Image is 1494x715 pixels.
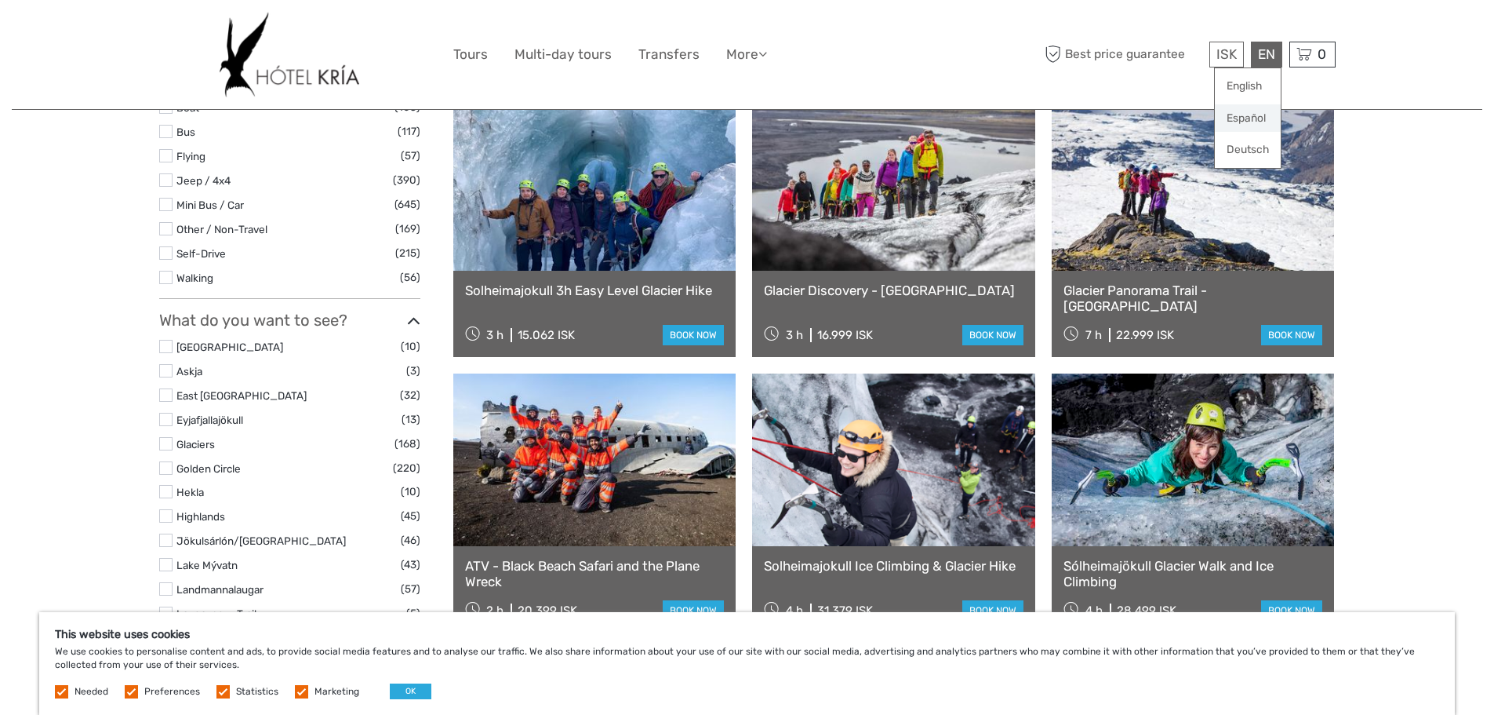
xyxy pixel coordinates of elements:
[962,325,1023,345] a: book now
[663,325,724,345] a: book now
[176,559,238,571] a: Lake Mývatn
[236,685,278,699] label: Statistics
[1215,72,1281,100] a: English
[176,389,307,402] a: East [GEOGRAPHIC_DATA]
[663,600,724,621] a: book now
[1215,136,1281,164] a: Deutsch
[176,607,256,620] a: Laugavegur Trail
[180,24,199,43] button: Open LiveChat chat widget
[176,272,213,284] a: Walking
[144,685,200,699] label: Preferences
[514,43,612,66] a: Multi-day tours
[314,685,359,699] label: Marketing
[400,268,420,286] span: (56)
[465,558,725,590] a: ATV - Black Beach Safari and the Plane Wreck
[176,199,244,211] a: Mini Bus / Car
[176,341,283,353] a: [GEOGRAPHIC_DATA]
[401,531,420,549] span: (46)
[176,510,225,523] a: Highlands
[465,283,725,298] a: Solheimajokull 3h Easy Level Glacier Hike
[55,628,1439,641] h5: This website uses cookies
[401,147,420,165] span: (57)
[394,435,420,453] span: (168)
[176,365,202,378] a: Askja
[400,386,420,404] span: (32)
[394,195,420,213] span: (645)
[39,612,1455,715] div: We use cookies to personalise content and ads, to provide social media features and to analyse ou...
[1215,104,1281,133] a: Español
[1261,600,1322,621] a: book now
[486,328,503,342] span: 3 h
[786,328,803,342] span: 3 h
[1261,325,1322,345] a: book now
[401,580,420,598] span: (57)
[176,247,226,260] a: Self-Drive
[1063,558,1323,590] a: Sólheimajökull Glacier Walk and Ice Climbing
[764,283,1023,298] a: Glacier Discovery - [GEOGRAPHIC_DATA]
[176,126,195,138] a: Bus
[406,604,420,622] span: (5)
[176,150,205,162] a: Flying
[401,483,420,501] span: (10)
[398,122,420,140] span: (117)
[518,328,575,342] div: 15.062 ISK
[220,12,358,97] img: 532-e91e591f-ac1d-45f7-9962-d0f146f45aa0_logo_big.jpg
[1041,42,1205,67] span: Best price guarantee
[786,604,803,618] span: 4 h
[402,410,420,429] span: (13)
[395,244,420,262] span: (215)
[176,223,267,235] a: Other / Non-Travel
[159,311,420,330] h3: What do you want to see?
[176,583,264,596] a: Landmannalaugar
[401,337,420,356] span: (10)
[22,27,177,40] p: We're away right now. Please check back later!
[176,414,243,426] a: Eyjafjallajökull
[764,558,1023,574] a: Solheimajokull Ice Climbing & Glacier Hike
[638,43,700,66] a: Transfers
[1085,328,1102,342] span: 7 h
[406,362,420,380] span: (3)
[453,43,488,66] a: Tours
[726,43,767,66] a: More
[395,220,420,238] span: (169)
[817,604,873,618] div: 31.379 ISK
[401,556,420,574] span: (43)
[1117,604,1176,618] div: 28.499 ISK
[817,328,873,342] div: 16.999 ISK
[176,438,215,451] a: Glaciers
[176,486,204,498] a: Hekla
[1251,42,1282,67] div: EN
[176,462,241,475] a: Golden Circle
[393,459,420,477] span: (220)
[962,600,1023,621] a: book now
[1315,46,1329,62] span: 0
[1063,283,1323,315] a: Glacier Panorama Trail - [GEOGRAPHIC_DATA]
[401,507,420,525] span: (45)
[176,174,231,187] a: Jeep / 4x4
[518,604,577,618] div: 20.399 ISK
[390,684,431,699] button: OK
[176,534,346,547] a: Jökulsárlón/[GEOGRAPHIC_DATA]
[1116,328,1174,342] div: 22.999 ISK
[393,171,420,189] span: (390)
[75,685,108,699] label: Needed
[1216,46,1237,62] span: ISK
[1085,604,1103,618] span: 4 h
[486,604,503,618] span: 2 h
